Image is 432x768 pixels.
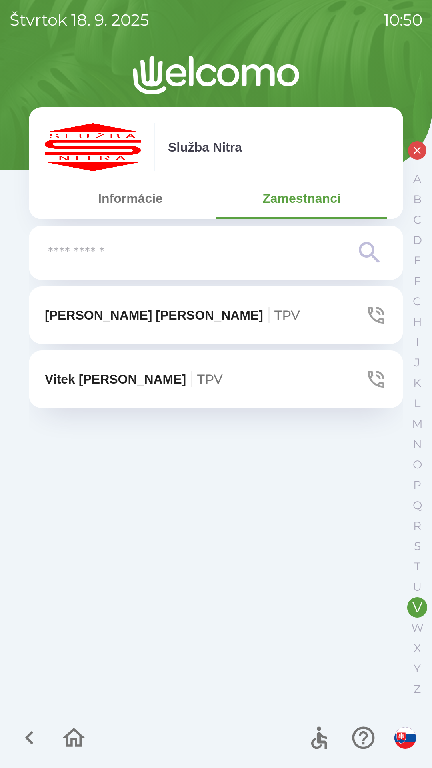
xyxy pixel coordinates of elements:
button: Informácie [45,184,216,213]
p: štvrtok 18. 9. 2025 [10,8,149,32]
span: TPV [197,371,223,387]
img: sk flag [394,727,416,749]
p: 10:50 [384,8,422,32]
span: TPV [274,307,300,323]
p: [PERSON_NAME] [PERSON_NAME] [45,306,300,325]
img: Logo [29,56,403,94]
p: Služba Nitra [168,138,242,157]
img: c55f63fc-e714-4e15-be12-dfeb3df5ea30.png [45,123,141,171]
button: Zamestnanci [216,184,387,213]
button: Vitek [PERSON_NAME]TPV [29,350,403,408]
p: Vitek [PERSON_NAME] [45,370,223,389]
button: [PERSON_NAME] [PERSON_NAME]TPV [29,286,403,344]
